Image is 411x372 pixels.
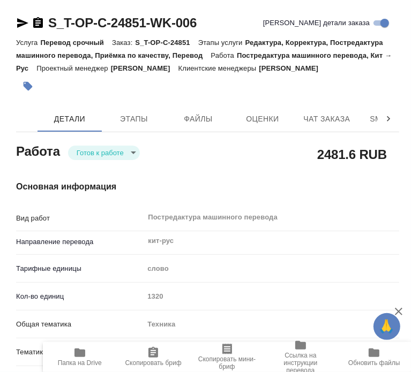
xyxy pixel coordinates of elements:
button: Обновить файлы [338,342,411,372]
p: Общая тематика [16,319,144,330]
div: Техника [144,315,399,333]
span: Скопировать бриф [125,359,182,367]
div: Готов к работе [68,146,140,160]
span: Детали [44,112,95,126]
p: S_T-OP-C-24851 [135,39,198,47]
button: Папка на Drive [43,342,116,372]
span: Обновить файлы [348,359,400,367]
span: [PERSON_NAME] детали заказа [263,18,370,28]
p: [PERSON_NAME] [111,64,178,72]
span: Оценки [237,112,288,126]
p: Направление перевода [16,237,144,247]
p: Этапы услуги [198,39,245,47]
p: Услуга [16,39,40,47]
h4: Основная информация [16,180,399,193]
p: Кол-во единиц [16,291,144,302]
button: 🙏 [373,313,400,340]
span: 🙏 [378,315,396,338]
span: Скопировать мини-бриф [197,355,257,370]
p: Перевод срочный [40,39,112,47]
h2: 2481.6 RUB [317,145,387,163]
button: Добавить тэг [16,74,40,98]
p: Вид работ [16,213,144,224]
p: Тарифные единицы [16,263,144,274]
span: Папка на Drive [58,359,102,367]
button: Скопировать ссылку для ЯМессенджера [16,17,29,29]
h2: Работа [16,141,60,160]
div: слово [144,260,399,278]
p: Заказ: [112,39,135,47]
span: Чат заказа [301,112,353,126]
button: Ссылка на инструкции перевода [264,342,337,372]
span: Этапы [108,112,160,126]
span: Файлы [173,112,224,126]
button: Готов к работе [73,148,127,157]
a: S_T-OP-C-24851-WK-006 [48,16,197,30]
input: Пустое поле [144,289,399,304]
p: Клиентские менеджеры [178,64,259,72]
p: Тематика [16,347,144,358]
p: Проектный менеджер [36,64,110,72]
p: Редактура, Корректура, Постредактура машинного перевода, Приёмка по качеству, Перевод [16,39,383,59]
p: [PERSON_NAME] [259,64,326,72]
p: Работа [211,51,237,59]
button: Скопировать мини-бриф [190,342,264,372]
button: Скопировать бриф [116,342,190,372]
button: Скопировать ссылку [32,17,44,29]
